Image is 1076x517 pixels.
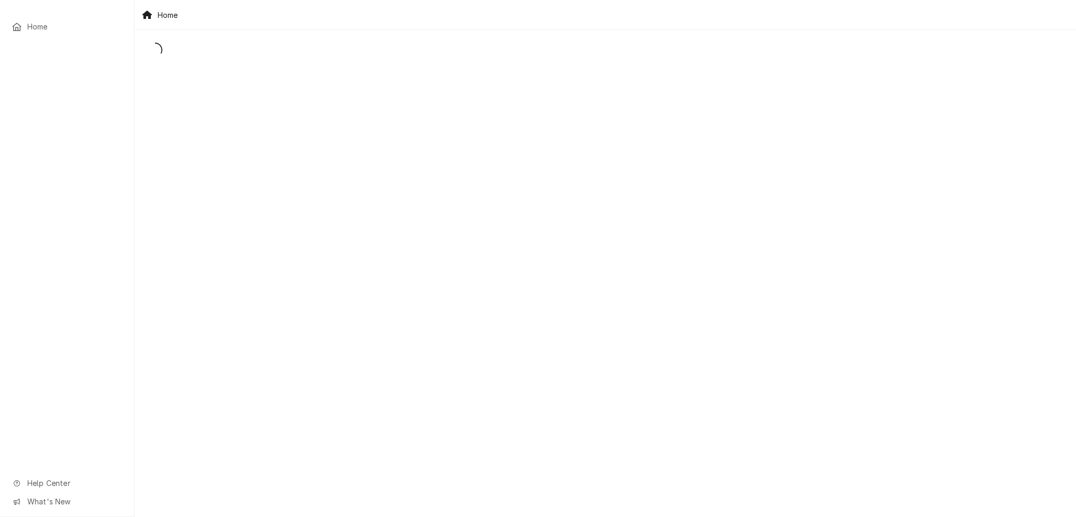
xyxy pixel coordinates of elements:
[27,496,121,507] span: What's New
[148,39,162,62] span: Loading...
[27,21,122,32] span: Home
[6,493,128,510] a: Go to What's New
[6,18,128,35] a: Home
[6,474,128,492] a: Go to Help Center
[134,30,1076,74] div: Dashboard
[27,478,121,489] span: Help Center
